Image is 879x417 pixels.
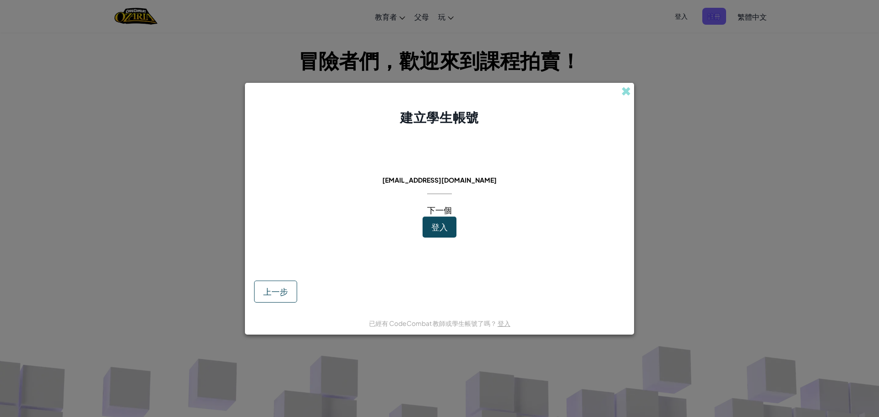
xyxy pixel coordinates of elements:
[498,319,510,327] a: 登入
[389,163,490,173] font: 該郵箱帳號已經被使用過：
[263,286,288,297] font: 上一步
[423,217,456,238] button: 登入
[382,176,497,184] font: [EMAIL_ADDRESS][DOMAIN_NAME]
[427,205,452,215] font: 下一個
[369,319,497,327] font: 已經有 CodeCombat 教師或學生帳號了嗎？
[431,222,448,232] font: 登入
[400,109,478,125] font: 建立學生帳號
[254,281,297,303] button: 上一步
